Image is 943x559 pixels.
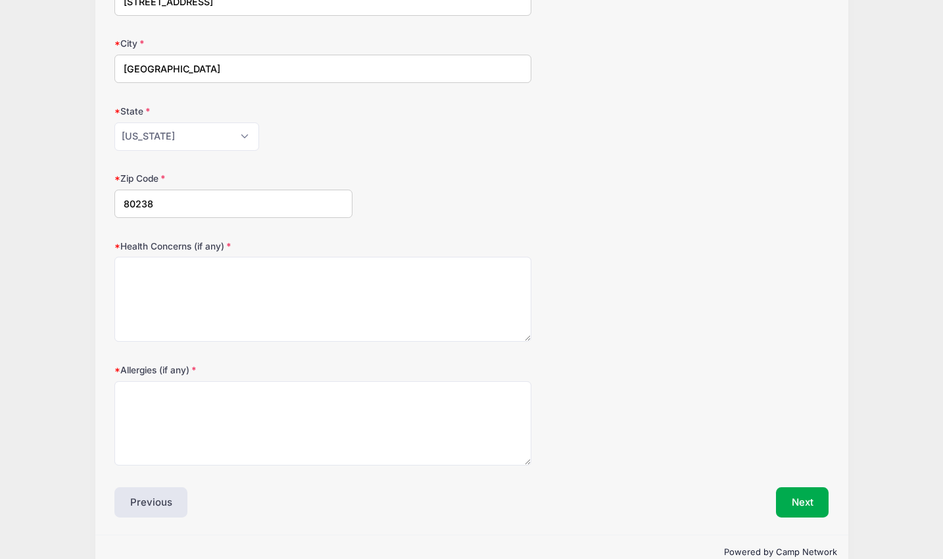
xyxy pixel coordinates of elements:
[114,37,352,50] label: City
[114,240,352,253] label: Health Concerns (if any)
[776,487,829,518] button: Next
[114,487,188,518] button: Previous
[114,190,352,218] input: xxxxx
[106,546,838,559] p: Powered by Camp Network
[114,363,352,377] label: Allergies (if any)
[114,105,352,118] label: State
[114,172,352,185] label: Zip Code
